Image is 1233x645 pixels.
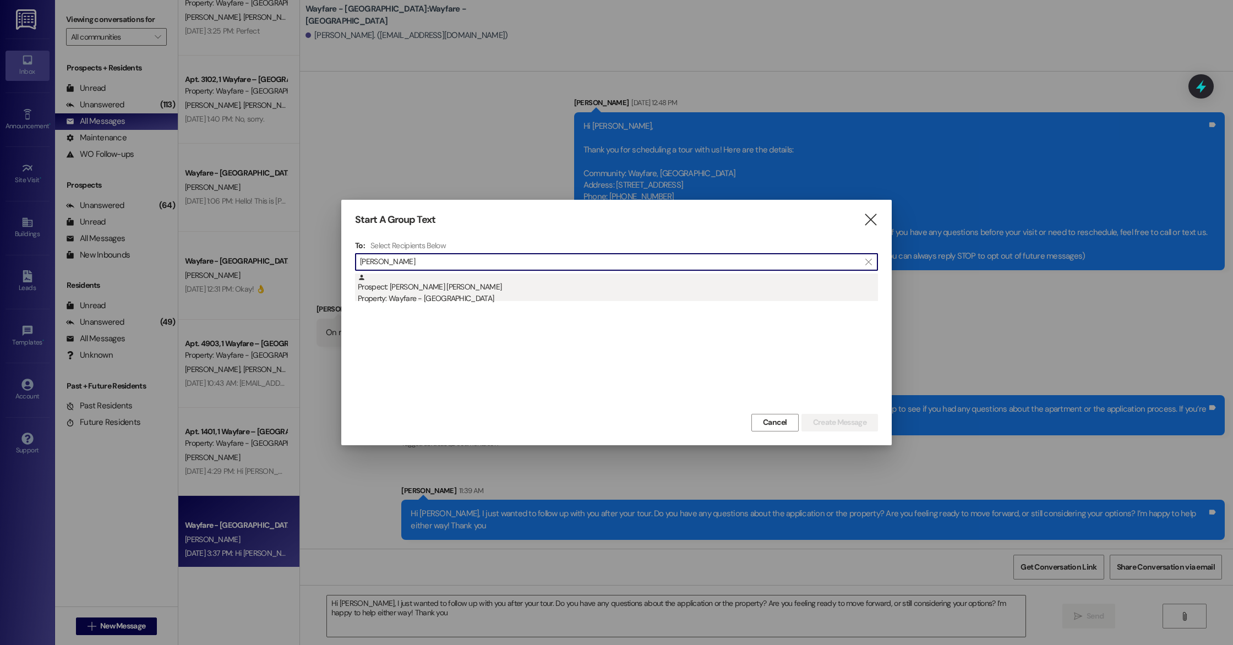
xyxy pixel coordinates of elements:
[865,258,871,266] i: 
[355,214,435,226] h3: Start A Group Text
[360,254,860,270] input: Search for any contact or apartment
[813,417,866,428] span: Create Message
[355,240,365,250] h3: To:
[370,240,446,250] h4: Select Recipients Below
[763,417,787,428] span: Cancel
[751,414,799,431] button: Cancel
[860,254,877,270] button: Clear text
[358,293,878,304] div: Property: Wayfare - [GEOGRAPHIC_DATA]
[801,414,878,431] button: Create Message
[863,214,878,226] i: 
[355,274,878,301] div: Prospect: [PERSON_NAME] [PERSON_NAME]Property: Wayfare - [GEOGRAPHIC_DATA]
[358,274,878,305] div: Prospect: [PERSON_NAME] [PERSON_NAME]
